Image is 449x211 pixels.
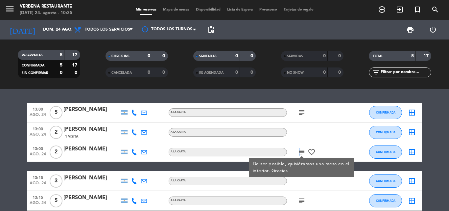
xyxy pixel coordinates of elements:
[50,194,62,207] span: 5
[298,197,306,205] i: subject
[256,8,280,12] span: Pre-acceso
[30,132,46,140] span: ago. 24
[148,54,150,58] strong: 0
[22,54,43,57] span: RESERVADAS
[408,148,416,156] i: border_all
[22,71,48,75] span: SIN CONFIRMAR
[160,8,193,12] span: Mapa de mesas
[406,26,414,34] span: print
[369,126,402,139] button: CONFIRMADA
[72,53,79,57] strong: 17
[30,125,46,132] span: 13:00
[338,70,342,75] strong: 0
[253,161,351,174] div: De ser posible, quisiéramos una mesa en el interior. Gracias
[171,179,186,182] span: A LA CARTA
[50,106,62,119] span: 5
[63,105,119,114] div: [PERSON_NAME]
[411,54,414,58] strong: 5
[148,70,150,75] strong: 0
[30,181,46,189] span: ago. 24
[396,6,404,13] i: exit_to_app
[298,109,306,117] i: subject
[421,20,444,40] div: LOG OUT
[111,55,130,58] span: CHECK INS
[63,194,119,202] div: [PERSON_NAME]
[431,6,439,13] i: search
[287,71,304,74] span: NO SHOW
[63,145,119,153] div: [PERSON_NAME]
[235,70,238,75] strong: 0
[50,126,62,139] span: 2
[171,150,186,153] span: A LA CARTA
[323,70,326,75] strong: 0
[376,130,395,134] span: CONFIRMADA
[373,55,383,58] span: TOTAL
[5,22,40,37] i: [DATE]
[60,70,62,75] strong: 0
[30,152,46,160] span: ago. 24
[22,64,44,67] span: CONFIRMADA
[199,55,217,58] span: SENTADAS
[30,105,46,113] span: 13:00
[199,71,224,74] span: RE AGENDADA
[72,63,79,67] strong: 17
[30,145,46,152] span: 13:00
[378,6,386,13] i: add_circle_outline
[408,128,416,136] i: border_all
[60,63,62,67] strong: 5
[338,54,342,58] strong: 0
[376,179,395,183] span: CONFIRMADA
[75,70,79,75] strong: 0
[298,148,306,156] i: subject
[323,54,326,58] strong: 0
[429,26,437,34] i: power_settings_new
[171,199,186,202] span: A LA CARTA
[308,148,316,156] i: favorite_border
[30,193,46,201] span: 13:15
[60,53,62,57] strong: 5
[369,174,402,188] button: CONFIRMADA
[61,26,69,34] i: arrow_drop_down
[85,27,130,32] span: Todos los servicios
[369,106,402,119] button: CONFIRMADA
[423,54,430,58] strong: 17
[171,111,186,114] span: A LA CARTA
[380,69,431,76] input: Filtrar por nombre...
[50,174,62,188] span: 3
[369,145,402,159] button: CONFIRMADA
[50,145,62,159] span: 2
[408,197,416,205] i: border_all
[171,131,186,133] span: A LA CARTA
[376,199,395,202] span: CONFIRMADA
[369,194,402,207] button: CONFIRMADA
[376,150,395,154] span: CONFIRMADA
[250,54,254,58] strong: 0
[63,125,119,134] div: [PERSON_NAME]
[20,10,72,16] div: [DATE] 24. agosto - 10:35
[287,55,303,58] span: SERVIDAS
[5,4,15,16] button: menu
[414,6,421,13] i: turned_in_not
[408,109,416,117] i: border_all
[30,201,46,208] span: ago. 24
[65,134,78,139] span: 1 Visita
[162,70,166,75] strong: 0
[162,54,166,58] strong: 0
[250,70,254,75] strong: 0
[30,173,46,181] span: 13:15
[5,4,15,14] i: menu
[408,177,416,185] i: border_all
[63,174,119,182] div: [PERSON_NAME]
[376,111,395,114] span: CONFIRMADA
[30,113,46,120] span: ago. 24
[235,54,238,58] strong: 0
[111,71,132,74] span: CANCELADA
[224,8,256,12] span: Lista de Espera
[132,8,160,12] span: Mis reservas
[280,8,317,12] span: Tarjetas de regalo
[20,3,72,10] div: Verbena Restaurante
[193,8,224,12] span: Disponibilidad
[207,26,215,34] span: pending_actions
[372,68,380,76] i: filter_list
